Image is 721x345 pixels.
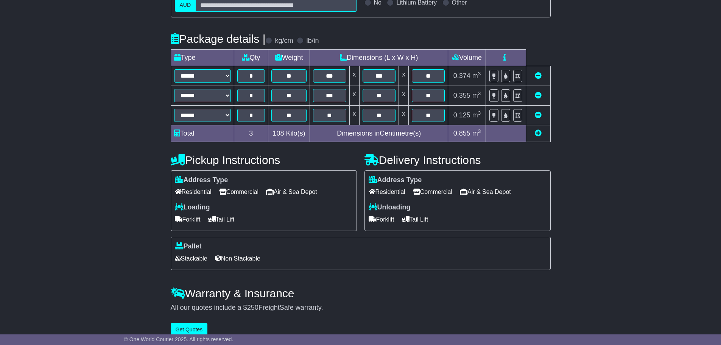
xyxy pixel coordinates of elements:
td: x [349,86,359,105]
span: Forklift [369,214,394,225]
sup: 3 [478,71,481,76]
td: x [399,66,408,86]
sup: 3 [478,110,481,116]
span: m [472,72,481,80]
span: Tail Lift [402,214,428,225]
td: x [399,105,408,125]
span: m [472,92,481,99]
span: Stackable [175,253,207,264]
h4: Pickup Instructions [171,154,357,166]
a: Remove this item [535,111,542,119]
h4: Delivery Instructions [364,154,551,166]
span: Forklift [175,214,201,225]
a: Remove this item [535,72,542,80]
a: Remove this item [535,92,542,99]
span: Residential [369,186,405,198]
button: Get Quotes [171,323,208,336]
span: Air & Sea Depot [266,186,317,198]
span: Commercial [219,186,259,198]
label: Pallet [175,242,202,251]
span: 250 [247,304,259,311]
td: x [399,86,408,105]
span: Residential [175,186,212,198]
td: Dimensions in Centimetre(s) [310,125,448,142]
td: Type [171,49,234,66]
div: All our quotes include a $ FreightSafe warranty. [171,304,551,312]
td: x [349,105,359,125]
label: Unloading [369,203,411,212]
td: Weight [268,49,310,66]
a: Add new item [535,130,542,137]
span: 108 [273,130,284,137]
span: m [472,130,481,137]
span: Tail Lift [208,214,235,225]
span: 0.855 [453,130,470,137]
span: m [472,111,481,119]
label: Loading [175,203,210,212]
span: 0.355 [453,92,470,99]
sup: 3 [478,128,481,134]
label: kg/cm [275,37,293,45]
td: x [349,66,359,86]
span: Non Stackable [215,253,260,264]
span: Air & Sea Depot [460,186,511,198]
td: Kilo(s) [268,125,310,142]
td: Total [171,125,234,142]
h4: Package details | [171,33,266,45]
td: Dimensions (L x W x H) [310,49,448,66]
span: Commercial [413,186,452,198]
td: 3 [234,125,268,142]
label: Address Type [369,176,422,184]
h4: Warranty & Insurance [171,287,551,300]
label: lb/in [306,37,319,45]
span: 0.125 [453,111,470,119]
td: Volume [448,49,486,66]
span: © One World Courier 2025. All rights reserved. [124,336,234,342]
sup: 3 [478,91,481,96]
td: Qty [234,49,268,66]
label: Address Type [175,176,228,184]
span: 0.374 [453,72,470,80]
